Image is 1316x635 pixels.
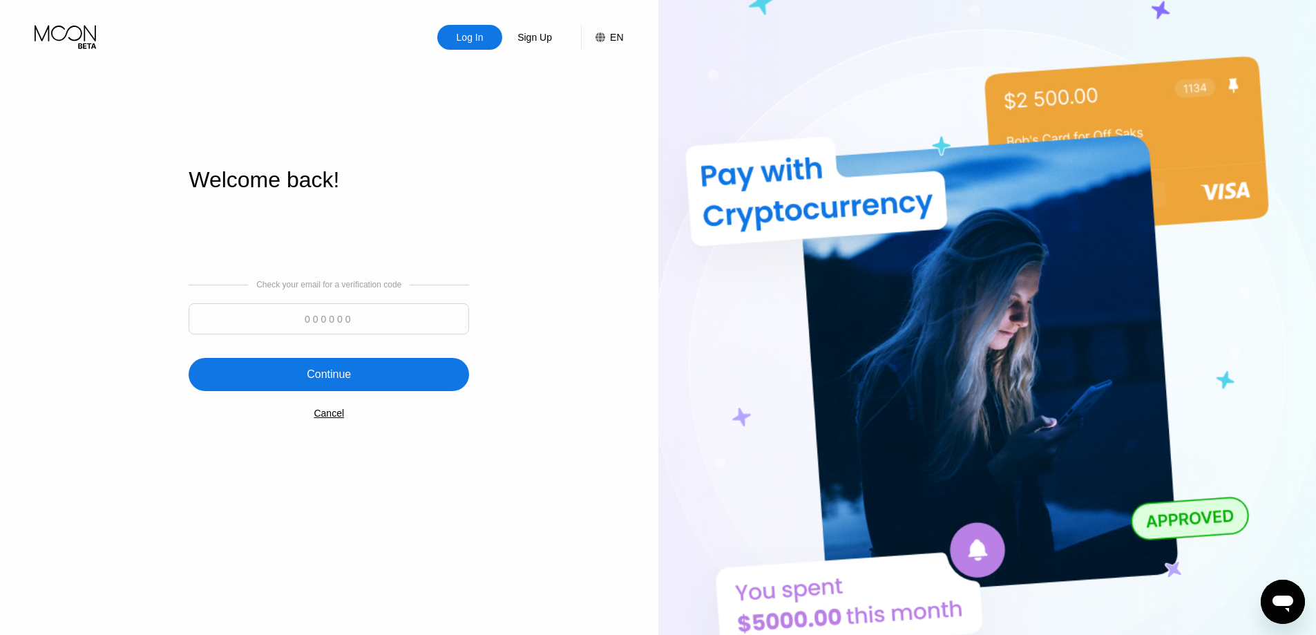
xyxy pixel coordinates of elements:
[516,30,553,44] div: Sign Up
[189,358,469,391] div: Continue
[189,303,469,334] input: 000000
[189,167,469,193] div: Welcome back!
[307,368,351,381] div: Continue
[256,280,401,290] div: Check your email for a verification code
[581,25,623,50] div: EN
[314,408,344,419] div: Cancel
[502,25,567,50] div: Sign Up
[610,32,623,43] div: EN
[455,30,485,44] div: Log In
[1261,580,1305,624] iframe: Button to launch messaging window
[437,25,502,50] div: Log In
